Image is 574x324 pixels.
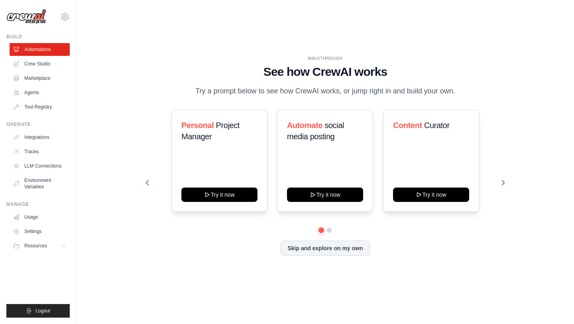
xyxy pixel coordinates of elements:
[146,65,504,79] h1: See how CrewAI works
[6,121,70,128] div: Operate
[287,121,322,130] span: Automate
[146,55,504,61] div: WALKTHROUGH
[181,121,214,130] span: Personal
[35,308,50,314] span: Logout
[6,34,70,40] div: Build
[281,241,370,256] button: Skip and explore on my own
[10,160,70,172] a: LLM Connections
[6,304,70,318] button: Logout
[393,188,469,202] button: Try it now
[10,57,70,70] a: Crew Studio
[10,86,70,99] a: Agents
[191,85,459,97] p: Try a prompt below to see how CrewAI works, or jump right in and build your own.
[10,211,70,223] a: Usage
[534,286,574,324] iframe: Chat Widget
[393,121,422,130] span: Content
[10,239,70,252] button: Resources
[6,9,46,24] img: Logo
[424,121,449,130] span: Curator
[10,131,70,144] a: Integrations
[10,145,70,158] a: Traces
[10,101,70,113] a: Tool Registry
[6,201,70,207] div: Manage
[10,43,70,56] a: Automations
[287,188,363,202] button: Try it now
[10,225,70,238] a: Settings
[10,174,70,193] a: Environment Variables
[10,72,70,85] a: Marketplace
[24,243,47,249] span: Resources
[181,188,258,202] button: Try it now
